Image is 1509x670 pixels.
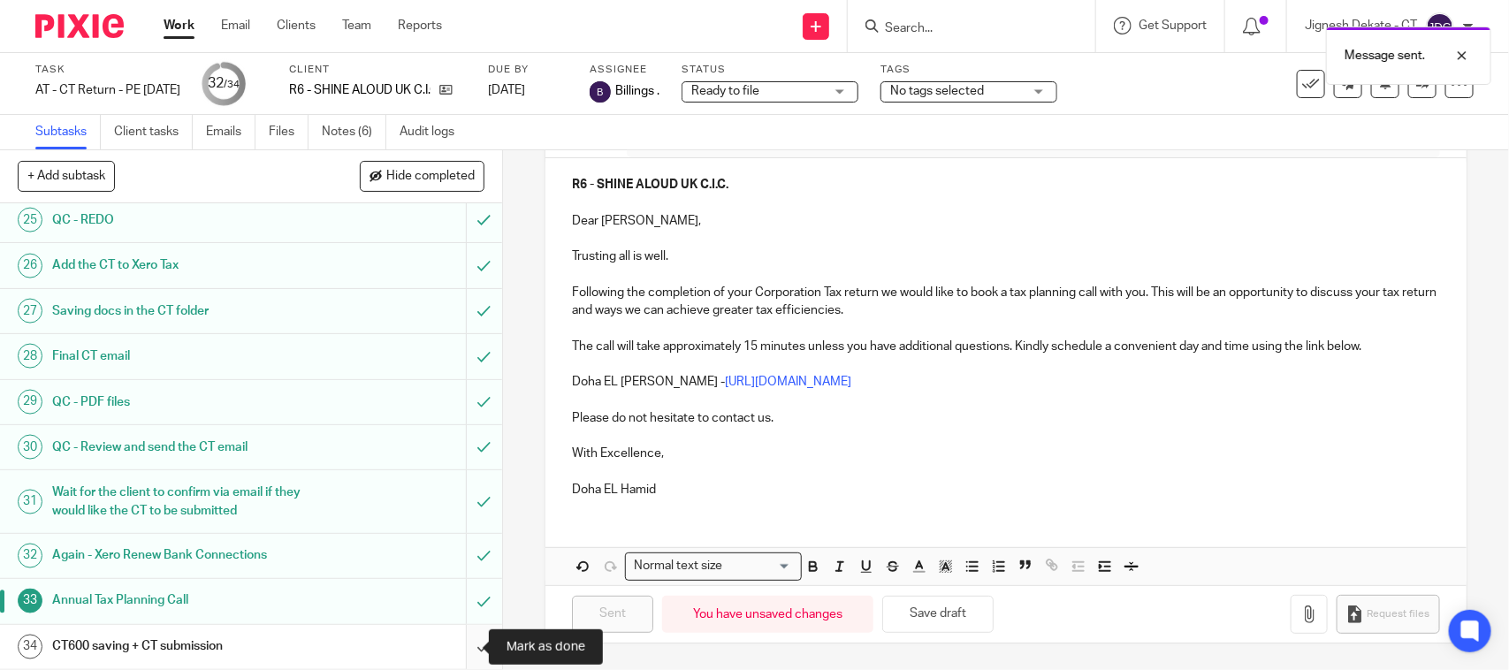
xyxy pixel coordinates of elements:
a: Reports [398,17,442,34]
p: Message sent. [1345,47,1425,65]
h1: Add the CT to Xero Tax [52,252,316,278]
a: Emails [206,115,255,149]
div: AT - CT Return - PE [DATE] [35,81,180,99]
span: Normal text size [629,557,726,575]
small: /34 [224,80,240,89]
p: Dear [PERSON_NAME], [572,212,1439,230]
input: Search for option [728,557,791,575]
span: No tags selected [890,85,984,97]
label: Due by [488,63,568,77]
span: Hide completed [386,170,475,184]
h1: Saving docs in the CT folder [52,298,316,324]
div: 34 [18,635,42,659]
h1: Wait for the client to confirm via email if they would like the CT to be submitted [52,479,316,524]
h1: QC - PDF files [52,389,316,415]
div: You have unsaved changes [662,596,873,634]
input: Sent [572,596,653,634]
h1: Annual Tax Planning Call [52,588,316,614]
p: The call will take approximately 15 minutes unless you have additional questions. Kindly schedule... [572,338,1439,355]
div: Search for option [625,552,802,580]
h1: Final CT email [52,343,316,369]
span: Billings . [615,82,659,100]
a: Audit logs [400,115,468,149]
a: [URL][DOMAIN_NAME] [725,376,851,388]
strong: R6 - SHINE ALOUD UK C.I.C. [572,179,728,191]
div: 32 [208,73,240,94]
p: With Excellence, [572,445,1439,462]
a: Clients [277,17,316,34]
a: Team [342,17,371,34]
div: 30 [18,435,42,460]
label: Task [35,63,180,77]
button: + Add subtask [18,161,115,191]
h1: QC - REDO [52,207,316,233]
div: 28 [18,344,42,369]
a: Files [269,115,309,149]
div: 27 [18,299,42,324]
p: Please do not hesitate to contact us. [572,409,1439,427]
a: Notes (6) [322,115,386,149]
label: Status [682,63,858,77]
p: Doha EL Hamid [572,481,1439,499]
div: 25 [18,208,42,232]
p: R6 - SHINE ALOUD UK C.I.C. [289,81,431,99]
img: Pixie [35,14,124,38]
div: 29 [18,390,42,415]
p: Trusting all is well. [572,247,1439,265]
span: Ready to file [691,85,759,97]
h1: QC - Review and send the CT email [52,434,316,461]
img: svg%3E [590,81,611,103]
a: Subtasks [35,115,101,149]
button: Request files [1337,595,1439,635]
p: Following the completion of your Corporation Tax return we would like to book a tax planning call... [572,284,1439,320]
img: svg%3E [1426,12,1454,41]
p: Doha EL [PERSON_NAME] - [572,373,1439,391]
span: Request files [1368,607,1430,621]
h1: CT600 saving + CT submission [52,634,316,660]
a: Client tasks [114,115,193,149]
a: Email [221,17,250,34]
label: Assignee [590,63,659,77]
div: 32 [18,544,42,568]
h1: Again - Xero Renew Bank Connections [52,543,316,569]
label: Client [289,63,466,77]
div: 31 [18,490,42,514]
span: [DATE] [488,84,525,96]
div: 26 [18,254,42,278]
div: 33 [18,589,42,613]
button: Save draft [882,596,994,634]
div: AT - CT Return - PE 31-01-2025 [35,81,180,99]
a: Work [164,17,194,34]
button: Hide completed [360,161,484,191]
